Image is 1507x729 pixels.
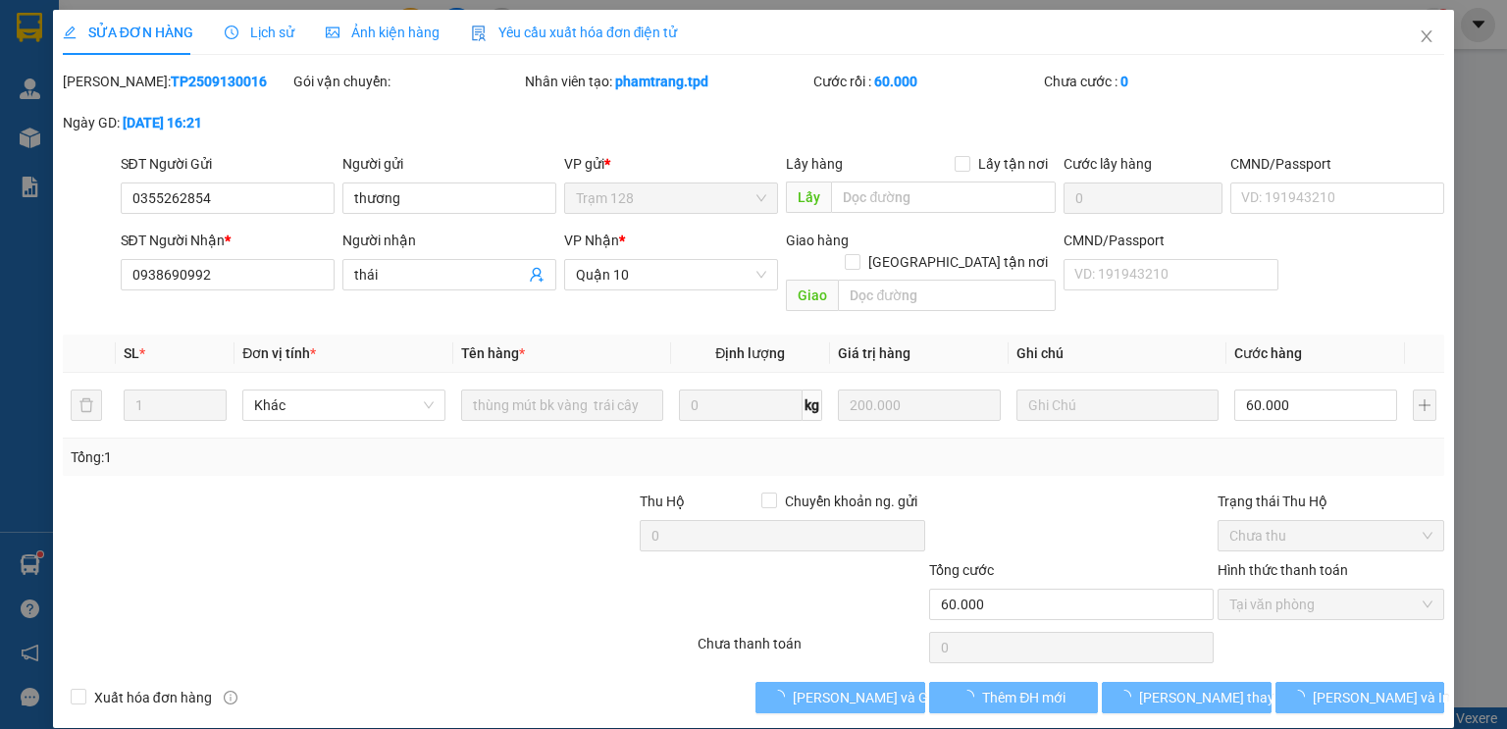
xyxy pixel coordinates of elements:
[254,391,433,420] span: Khác
[342,153,556,175] div: Người gửi
[121,230,335,251] div: SĐT Người Nhận
[63,26,77,39] span: edit
[471,25,678,40] span: Yêu cầu xuất hóa đơn điện tử
[929,562,994,578] span: Tổng cước
[17,40,158,87] div: Lab lý thường kiệt
[1064,156,1152,172] label: Cước lấy hàng
[1009,335,1226,373] th: Ghi chú
[576,183,766,213] span: Trạm 128
[1044,71,1271,92] div: Chưa cước :
[1275,682,1445,713] button: [PERSON_NAME] và In
[17,17,158,40] div: Quận 10
[1229,521,1432,550] span: Chưa thu
[1139,687,1296,708] span: [PERSON_NAME] thay đổi
[326,25,440,40] span: Ảnh kiện hàng
[576,260,766,289] span: Quận 10
[803,390,822,421] span: kg
[982,687,1065,708] span: Thêm ĐH mới
[831,182,1056,213] input: Dọc đường
[529,267,545,283] span: user-add
[786,280,838,311] span: Giao
[1399,10,1454,65] button: Close
[293,71,520,92] div: Gói vận chuyển:
[242,345,316,361] span: Đơn vị tính
[640,494,685,509] span: Thu Hộ
[71,446,583,468] div: Tổng: 1
[564,153,778,175] div: VP gửi
[17,19,47,39] span: Gửi:
[63,25,193,40] span: SỬA ĐƠN HÀNG
[1117,690,1139,703] span: loading
[1102,682,1272,713] button: [PERSON_NAME] thay đổi
[171,74,267,89] b: TP2509130016
[860,251,1056,273] span: [GEOGRAPHIC_DATA] tận nơi
[326,26,339,39] span: picture
[771,690,793,703] span: loading
[1064,230,1277,251] div: CMND/Passport
[1291,690,1313,703] span: loading
[615,74,708,89] b: phamtrang.tpd
[929,682,1099,713] button: Thêm ĐH mới
[1419,28,1434,44] span: close
[172,17,329,40] div: Trạm 128
[224,691,237,704] span: info-circle
[777,491,925,512] span: Chuyển khoản ng. gửi
[970,153,1056,175] span: Lấy tận nơi
[225,25,294,40] span: Lịch sử
[172,19,219,39] span: Nhận:
[63,112,289,133] div: Ngày GD:
[1120,74,1128,89] b: 0
[63,71,289,92] div: [PERSON_NAME]:
[525,71,809,92] div: Nhân viên tạo:
[696,633,926,667] div: Chưa thanh toán
[564,233,619,248] span: VP Nhận
[813,71,1040,92] div: Cước rồi :
[1218,491,1444,512] div: Trạng thái Thu Hộ
[961,690,982,703] span: loading
[838,280,1056,311] input: Dọc đường
[838,390,1001,421] input: 0
[121,153,335,175] div: SĐT Người Gửi
[225,26,238,39] span: clock-circle
[786,182,831,213] span: Lấy
[86,687,220,708] span: Xuất hóa đơn hàng
[715,345,785,361] span: Định lượng
[1234,345,1302,361] span: Cước hàng
[755,682,925,713] button: [PERSON_NAME] và Giao hàng
[123,115,202,130] b: [DATE] 16:21
[17,115,158,138] div: 046070003309
[1313,687,1450,708] span: [PERSON_NAME] và In
[874,74,917,89] b: 60.000
[172,40,329,87] div: nk [PERSON_NAME]
[1064,182,1222,214] input: Cước lấy hàng
[1230,153,1444,175] div: CMND/Passport
[342,230,556,251] div: Người nhận
[71,390,102,421] button: delete
[124,345,139,361] span: SL
[1016,390,1219,421] input: Ghi Chú
[786,156,843,172] span: Lấy hàng
[1229,590,1432,619] span: Tại văn phòng
[461,390,663,421] input: VD: Bàn, Ghế
[461,345,525,361] span: Tên hàng
[1218,562,1348,578] label: Hình thức thanh toán
[471,26,487,41] img: icon
[1413,390,1436,421] button: plus
[786,233,849,248] span: Giao hàng
[793,687,981,708] span: [PERSON_NAME] và Giao hàng
[838,345,910,361] span: Giá trị hàng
